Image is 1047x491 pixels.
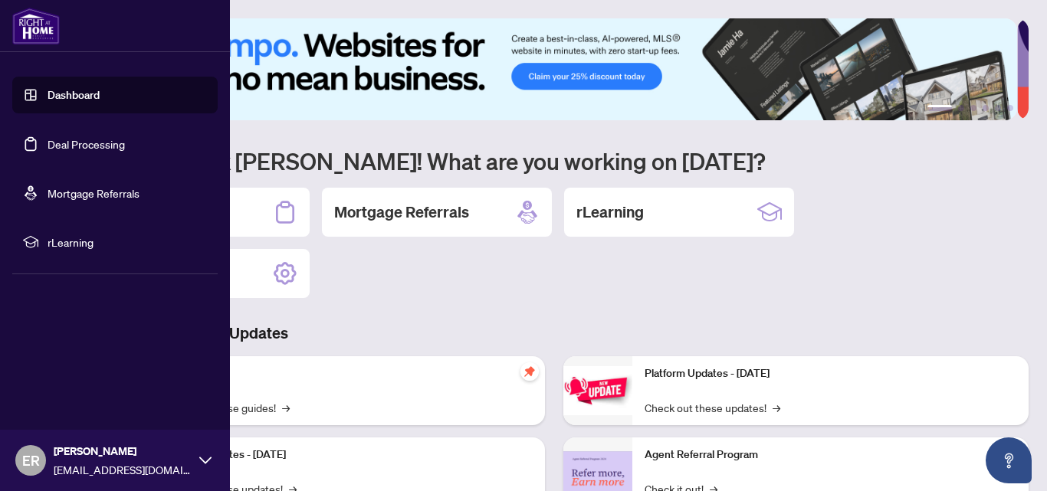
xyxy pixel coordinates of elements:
h2: rLearning [576,201,644,223]
img: Platform Updates - June 23, 2025 [563,366,632,414]
h2: Mortgage Referrals [334,201,469,223]
a: Mortgage Referrals [48,186,139,200]
h3: Brokerage & Industry Updates [80,322,1029,344]
span: ER [22,450,40,471]
span: pushpin [520,362,539,381]
img: Slide 0 [80,18,1017,120]
p: Self-Help [161,365,533,382]
p: Agent Referral Program [645,447,1016,463]
a: Check out these updates!→ [645,399,780,416]
button: 4 [983,105,989,111]
button: 5 [995,105,1001,111]
button: 3 [970,105,976,111]
span: → [773,399,780,416]
button: 1 [927,105,952,111]
span: rLearning [48,234,207,250]
h1: Welcome back [PERSON_NAME]! What are you working on [DATE]? [80,146,1029,175]
p: Platform Updates - [DATE] [161,447,533,463]
a: Dashboard [48,88,100,102]
button: 2 [958,105,964,111]
img: logo [12,8,60,44]
button: 6 [1007,105,1013,111]
button: Open asap [986,437,1032,483]
span: [EMAIL_ADDRESS][DOMAIN_NAME] [54,461,192,478]
span: [PERSON_NAME] [54,443,192,460]
p: Platform Updates - [DATE] [645,365,1016,382]
a: Deal Processing [48,137,125,151]
span: → [282,399,290,416]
